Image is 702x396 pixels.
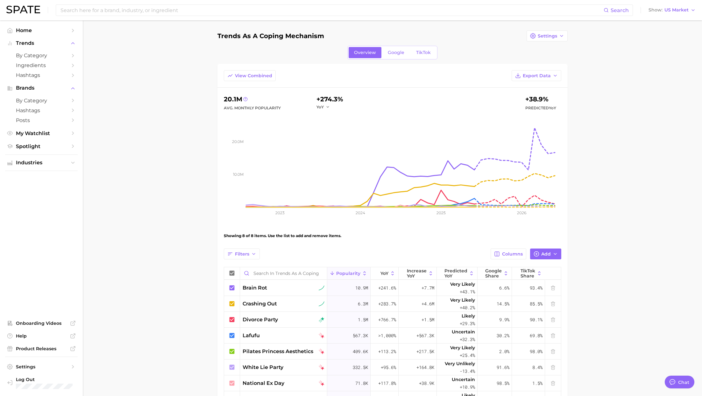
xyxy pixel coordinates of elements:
[422,284,434,292] span: +7.7m
[336,271,360,276] span: Popularity
[358,300,368,308] span: 6.3m
[243,300,277,308] span: crashing out
[243,284,267,292] span: brain rot
[16,52,67,58] span: by Category
[378,300,396,308] span: +283.7%
[16,72,67,78] span: Hashtags
[422,300,434,308] span: +4.6m
[316,94,343,104] div: +274.3%
[224,249,260,259] button: Filters
[530,348,542,355] span: 98.0%
[460,288,475,296] span: +43.1%
[460,367,475,375] span: -13.4%
[649,8,663,12] span: Show
[380,271,388,276] span: YoY
[532,364,542,371] span: 8.4%
[541,251,551,257] span: Add
[497,332,509,339] span: 30.2%
[436,210,446,215] tspan: 2025
[358,316,368,324] span: 1.5m
[224,328,561,344] button: lafufufalling star567.3k>1,000%+567.3kUncertain+32.3%30.2%69.8%
[355,210,365,215] tspan: 2024
[243,379,284,387] span: national ex day
[388,50,404,55] span: Google
[5,38,78,48] button: Trends
[445,360,475,367] span: Very Unlikely
[16,27,67,33] span: Home
[411,47,436,58] a: TikTok
[224,104,281,112] div: Avg. Monthly Popularity
[512,267,545,280] button: TikTok Share
[527,31,568,41] button: Settings
[243,364,283,371] span: white lie party
[523,73,551,79] span: Export Data
[549,106,556,110] span: YoY
[517,210,526,215] tspan: 2026
[499,316,509,324] span: 9.9%
[5,344,78,353] a: Product Releases
[16,130,67,136] span: My Watchlist
[5,375,78,391] a: Log out. Currently logged in with e-mail mathilde@spate.nyc.
[235,251,249,257] span: Filters
[16,98,67,104] span: by Category
[60,5,604,16] input: Search here for a brand, industry, or ingredient
[450,280,475,288] span: Very Likely
[235,73,272,79] span: View Combined
[224,359,561,375] button: white lie partyfalling star332.5k+95.6%+164.8kVery Unlikely-13.4%91.6%8.4%
[382,47,410,58] a: Google
[416,364,434,371] span: +164.8k
[224,296,561,312] button: crashing outsustained riser6.3m+283.7%+4.6mVery Likely+40.2%14.5%85.5%
[243,348,313,355] span: pilates princess aesthetics
[647,6,697,14] button: ShowUS Market
[16,143,67,149] span: Spotlight
[319,301,324,307] img: sustained riser
[5,25,78,35] a: Home
[444,268,467,278] span: Predicted YoY
[422,316,434,324] span: +1.5m
[525,94,556,104] div: +38.9%
[319,333,324,338] img: falling star
[243,316,278,324] span: divorce party
[460,304,475,311] span: +40.2%
[5,362,78,372] a: Settings
[378,284,396,292] span: +241.6%
[5,83,78,93] button: Brands
[243,332,260,339] span: lafufu
[327,267,371,280] button: Popularity
[355,379,368,387] span: 71.8k
[532,379,542,387] span: 1.5%
[224,94,281,104] div: 20.1m
[240,267,327,279] input: Search in Trends as a Coping Mechanism
[16,364,67,370] span: Settings
[217,32,324,39] h1: Trends as a Coping Mechanism
[452,328,475,336] span: Uncertain
[378,348,396,355] span: +113.2%
[319,317,324,323] img: rising star
[5,106,78,115] a: Hashtags
[16,62,67,68] span: Ingredients
[16,40,67,46] span: Trends
[378,316,396,324] span: +766.7%
[353,348,368,355] span: 409.6k
[224,375,561,391] button: national ex dayfalling star71.8k+117.8%+38.9kUncertain+10.9%98.5%1.5%
[378,332,396,338] span: >1,000%
[5,128,78,138] a: My Watchlist
[381,364,396,371] span: +95.6%
[224,280,561,296] button: brain rotsustained riser10.9m+241.6%+7.7mVery Likely+43.1%6.6%93.4%
[499,348,509,355] span: 2.0%
[316,104,330,110] button: YoY
[232,139,244,144] tspan: 20.0m
[497,379,509,387] span: 98.5%
[319,380,324,386] img: falling star
[371,267,399,280] button: YoY
[16,377,73,382] span: Log Out
[450,296,475,304] span: Very Likely
[5,141,78,151] a: Spotlight
[16,107,67,113] span: Hashtags
[353,332,368,339] span: 567.3k
[5,70,78,80] a: Hashtags
[460,383,475,391] span: +10.9%
[5,96,78,106] a: by Category
[502,251,523,257] span: Columns
[491,249,526,259] button: Columns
